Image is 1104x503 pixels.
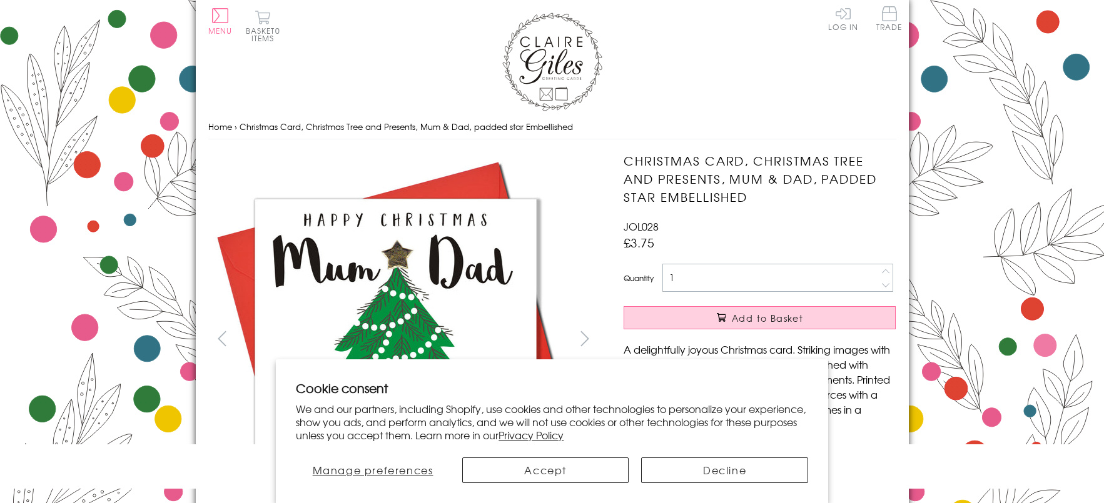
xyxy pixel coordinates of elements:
span: JOL028 [624,219,659,234]
button: Accept [462,457,629,483]
button: Manage preferences [296,457,450,483]
a: Log In [828,6,858,31]
button: Basket0 items [246,10,280,42]
a: Trade [876,6,903,33]
nav: breadcrumbs [208,114,896,140]
span: Christmas Card, Christmas Tree and Presents, Mum & Dad, padded star Embellished [240,121,573,132]
p: We and our partners, including Shopify, use cookies and other technologies to personalize your ex... [296,402,808,441]
img: Claire Giles Greetings Cards [502,12,602,111]
h1: Christmas Card, Christmas Tree and Presents, Mum & Dad, padded star Embellished [624,152,896,206]
span: Menu [208,25,233,36]
span: › [235,121,237,132]
span: Add to Basket [732,312,803,324]
span: £3.75 [624,234,654,251]
button: prev [208,324,236,352]
span: Trade [876,6,903,31]
label: Quantity [624,272,654,284]
a: Privacy Policy [499,427,564,442]
button: next [570,324,599,352]
button: Menu [208,8,233,34]
span: Manage preferences [313,462,433,477]
h2: Cookie consent [296,379,808,397]
a: Home [208,121,232,132]
p: A delightfully joyous Christmas card. Striking images with contemporary bold colours, and hand fi... [624,342,896,432]
span: 0 items [251,25,280,44]
button: Add to Basket [624,306,896,329]
button: Decline [641,457,808,483]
